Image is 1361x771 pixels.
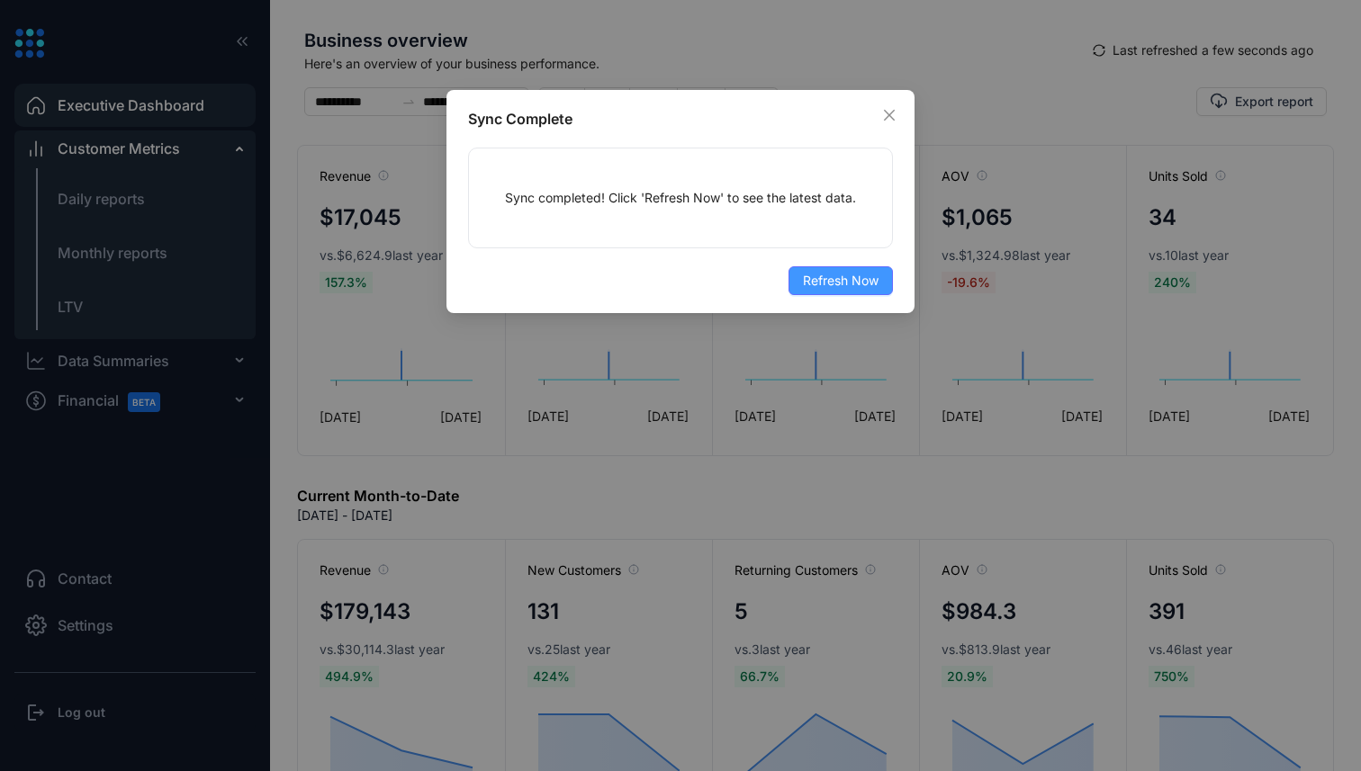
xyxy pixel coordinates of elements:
[875,101,904,130] button: Close
[882,108,897,122] span: close
[789,266,893,295] button: Refresh Now
[803,271,879,291] span: Refresh Now
[468,108,893,130] div: Sync Complete
[483,188,878,208] p: Sync completed! Click 'Refresh Now' to see the latest data.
